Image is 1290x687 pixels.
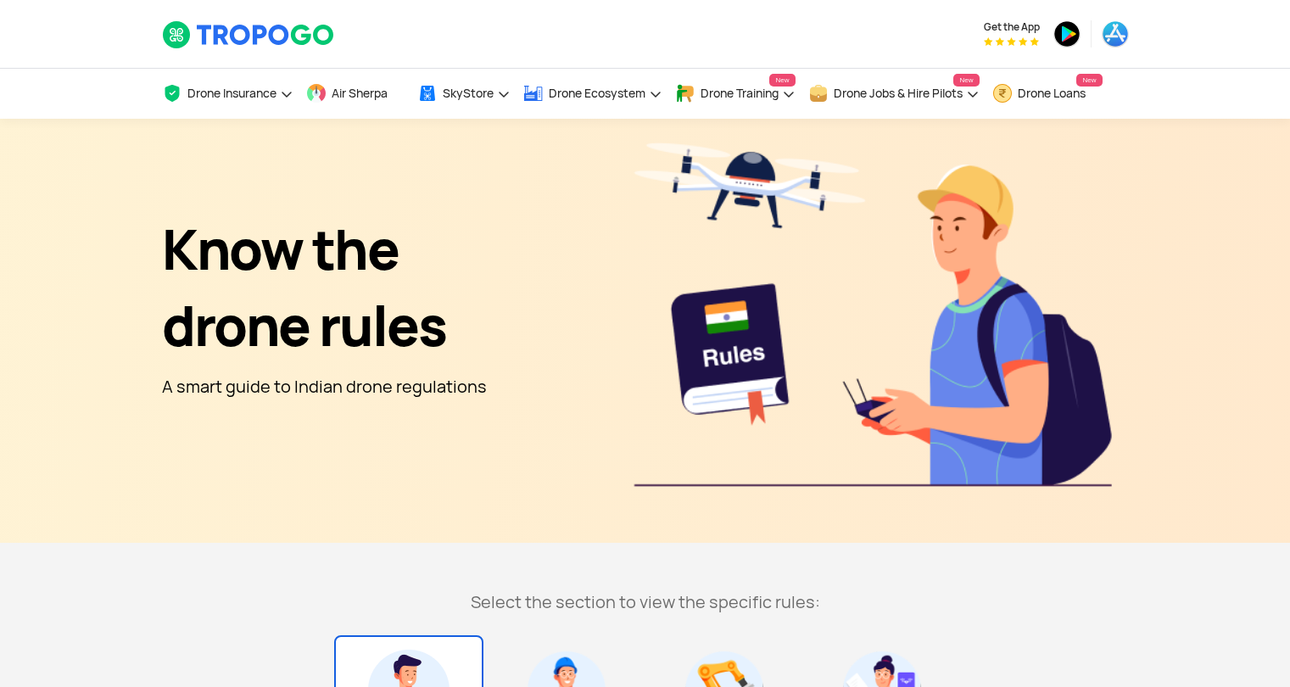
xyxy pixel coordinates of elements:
a: Air Sherpa [306,69,405,119]
a: Drone TrainingNew [675,69,796,119]
span: Drone Ecosystem [549,87,645,100]
h1: Know the drone rules [162,212,487,365]
span: SkyStore [443,87,494,100]
a: Drone LoansNew [992,69,1103,119]
span: Air Sherpa [332,87,388,100]
span: Drone Loans [1018,87,1086,100]
a: Drone Ecosystem [523,69,662,119]
p: A smart guide to Indian drone regulations [162,373,487,400]
span: New [1076,74,1102,87]
img: ic_appstore.png [1102,20,1129,47]
img: App Raking [984,37,1039,46]
span: Get the App [984,20,1040,34]
img: ic_playstore.png [1053,20,1081,47]
a: Drone Insurance [162,69,293,119]
a: Drone Jobs & Hire PilotsNew [808,69,980,119]
span: Drone Training [701,87,779,100]
span: Drone Jobs & Hire Pilots [834,87,963,100]
img: TropoGo Logo [162,20,336,49]
span: New [953,74,979,87]
span: New [769,74,795,87]
a: SkyStore [417,69,511,119]
span: Drone Insurance [187,87,276,100]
